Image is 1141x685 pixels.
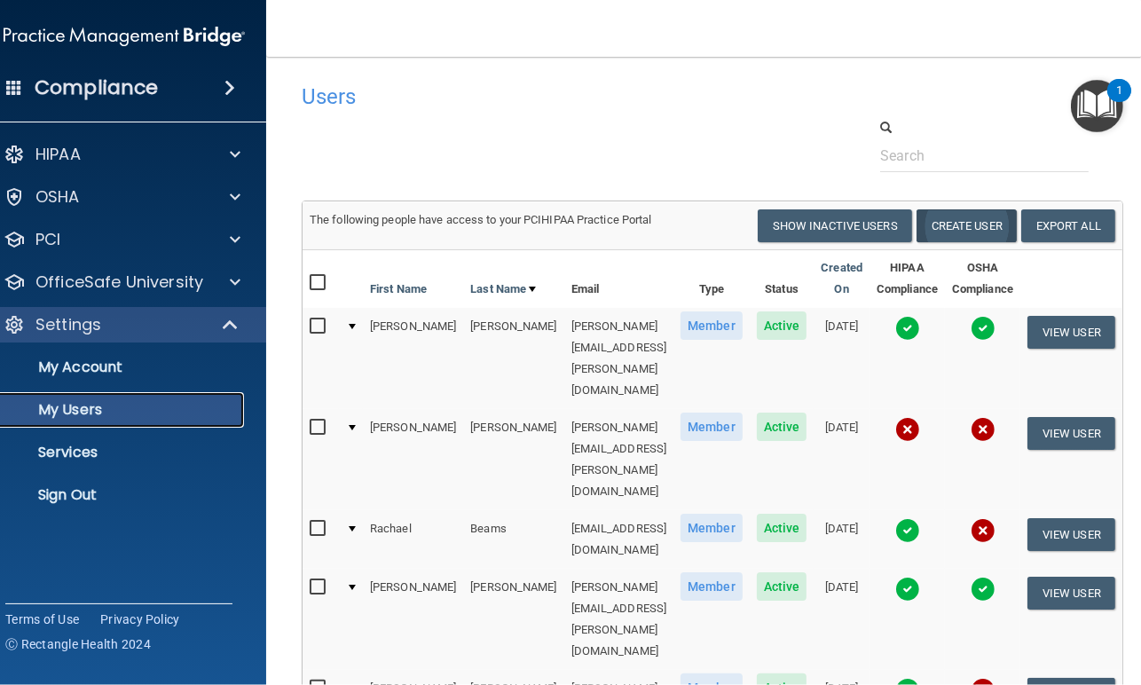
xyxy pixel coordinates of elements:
[917,209,1017,242] button: Create User
[1027,316,1115,349] button: View User
[310,213,652,226] span: The following people have access to your PCIHIPAA Practice Portal
[363,569,463,670] td: [PERSON_NAME]
[681,514,743,542] span: Member
[470,279,536,300] a: Last Name
[564,569,674,670] td: [PERSON_NAME][EMAIL_ADDRESS][PERSON_NAME][DOMAIN_NAME]
[463,569,563,670] td: [PERSON_NAME]
[821,257,862,300] a: Created On
[5,635,151,653] span: Ⓒ Rectangle Health 2024
[463,409,563,510] td: [PERSON_NAME]
[5,610,79,628] a: Terms of Use
[814,510,870,569] td: [DATE]
[363,308,463,409] td: [PERSON_NAME]
[4,186,240,208] a: OSHA
[895,577,920,602] img: tick.e7d51cea.svg
[564,250,674,308] th: Email
[4,144,240,165] a: HIPAA
[757,413,807,441] span: Active
[4,314,240,335] a: Settings
[363,510,463,569] td: Rachael
[895,518,920,543] img: tick.e7d51cea.svg
[945,250,1020,308] th: OSHA Compliance
[35,272,203,293] p: OfficeSafe University
[35,75,158,100] h4: Compliance
[814,308,870,409] td: [DATE]
[750,250,814,308] th: Status
[4,229,240,250] a: PCI
[100,610,180,628] a: Privacy Policy
[564,308,674,409] td: [PERSON_NAME][EMAIL_ADDRESS][PERSON_NAME][DOMAIN_NAME]
[681,413,743,441] span: Member
[971,316,995,341] img: tick.e7d51cea.svg
[681,311,743,340] span: Member
[463,510,563,569] td: Beams
[681,572,743,601] span: Member
[363,409,463,510] td: [PERSON_NAME]
[757,514,807,542] span: Active
[757,311,807,340] span: Active
[35,229,60,250] p: PCI
[880,139,1089,172] input: Search
[564,409,674,510] td: [PERSON_NAME][EMAIL_ADDRESS][PERSON_NAME][DOMAIN_NAME]
[1027,577,1115,610] button: View User
[1071,80,1123,132] button: Open Resource Center, 1 new notification
[758,209,912,242] button: Show Inactive Users
[35,144,81,165] p: HIPAA
[895,417,920,442] img: cross.ca9f0e7f.svg
[463,308,563,409] td: [PERSON_NAME]
[1116,91,1122,114] div: 1
[35,186,80,208] p: OSHA
[1027,417,1115,450] button: View User
[370,279,427,300] a: First Name
[757,572,807,601] span: Active
[1021,209,1115,242] a: Export All
[673,250,750,308] th: Type
[4,19,245,54] img: PMB logo
[302,85,770,108] h4: Users
[4,272,240,293] a: OfficeSafe University
[971,577,995,602] img: tick.e7d51cea.svg
[35,314,101,335] p: Settings
[564,510,674,569] td: [EMAIL_ADDRESS][DOMAIN_NAME]
[971,417,995,442] img: cross.ca9f0e7f.svg
[971,518,995,543] img: cross.ca9f0e7f.svg
[895,316,920,341] img: tick.e7d51cea.svg
[814,569,870,670] td: [DATE]
[814,409,870,510] td: [DATE]
[1027,518,1115,551] button: View User
[870,250,945,308] th: HIPAA Compliance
